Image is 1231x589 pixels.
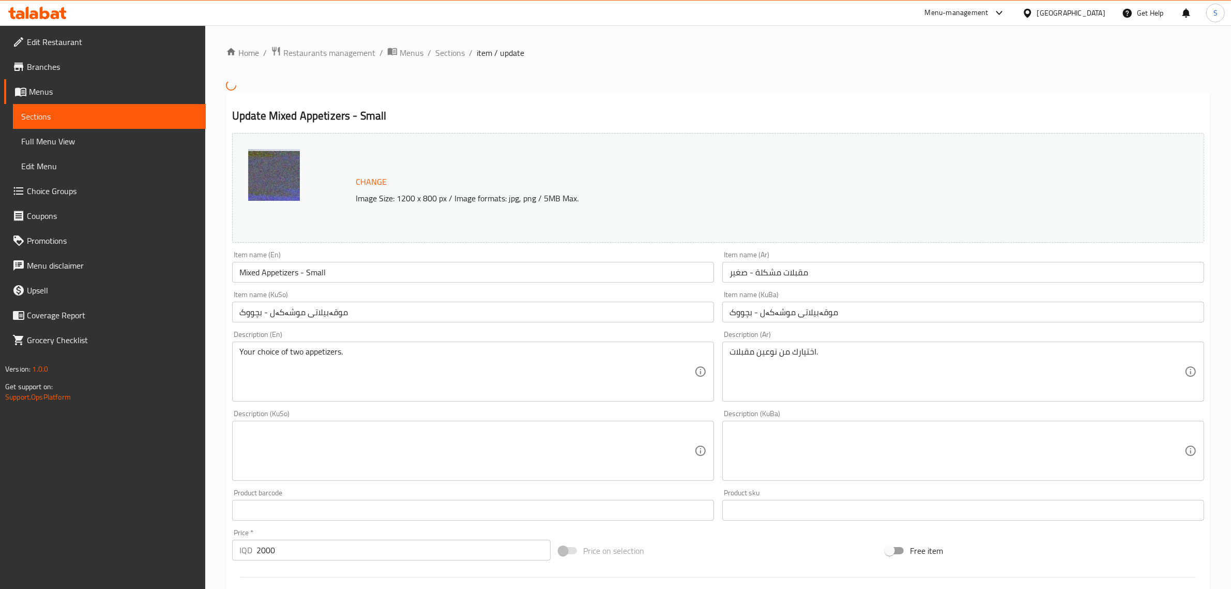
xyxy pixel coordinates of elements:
[27,36,197,48] span: Edit Restaurant
[29,85,197,98] span: Menus
[27,210,197,222] span: Coupons
[925,7,989,19] div: Menu-management
[379,47,383,59] li: /
[256,540,551,561] input: Please enter price
[4,30,206,54] a: Edit Restaurant
[27,185,197,197] span: Choice Groups
[248,149,300,201] img: Ibn_Al_Sham_Mix_Appetizer638947342887325458.png
[271,46,375,60] a: Restaurants management
[722,500,1204,521] input: Please enter product sku
[352,171,391,193] button: Change
[4,79,206,104] a: Menus
[4,253,206,278] a: Menu disclaimer
[226,47,259,59] a: Home
[32,362,48,376] span: 1.0.0
[1213,7,1218,19] span: S
[4,303,206,328] a: Coverage Report
[27,259,197,272] span: Menu disclaimer
[232,302,714,322] input: Enter name KuSo
[722,302,1204,322] input: Enter name KuBa
[5,362,31,376] span: Version:
[13,104,206,129] a: Sections
[910,544,943,557] span: Free item
[239,544,252,556] p: IQD
[27,61,197,73] span: Branches
[21,135,197,148] span: Full Menu View
[13,154,206,179] a: Edit Menu
[27,309,197,321] span: Coverage Report
[4,203,206,228] a: Coupons
[4,328,206,352] a: Grocery Checklist
[5,390,71,404] a: Support.OpsPlatform
[232,262,714,283] input: Enter name En
[13,129,206,154] a: Full Menu View
[477,47,524,59] span: item / update
[27,234,197,247] span: Promotions
[469,47,473,59] li: /
[4,228,206,253] a: Promotions
[428,47,431,59] li: /
[27,334,197,346] span: Grocery Checklist
[232,500,714,521] input: Please enter product barcode
[583,544,644,557] span: Price on selection
[5,380,53,393] span: Get support on:
[4,278,206,303] a: Upsell
[21,160,197,172] span: Edit Menu
[435,47,465,59] a: Sections
[352,192,1057,204] p: Image Size: 1200 x 800 px / Image formats: jpg, png / 5MB Max.
[263,47,267,59] li: /
[226,46,1210,60] nav: breadcrumb
[4,54,206,79] a: Branches
[232,108,1204,124] h2: Update Mixed Appetizers - Small
[27,284,197,297] span: Upsell
[722,262,1204,283] input: Enter name Ar
[1037,7,1105,19] div: [GEOGRAPHIC_DATA]
[400,47,423,59] span: Menus
[730,347,1184,396] textarea: اختيارك من نوعين مقبلات.
[356,174,387,189] span: Change
[4,179,206,203] a: Choice Groups
[239,347,694,396] textarea: Your choice of two appetizers.
[21,110,197,123] span: Sections
[387,46,423,60] a: Menus
[283,47,375,59] span: Restaurants management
